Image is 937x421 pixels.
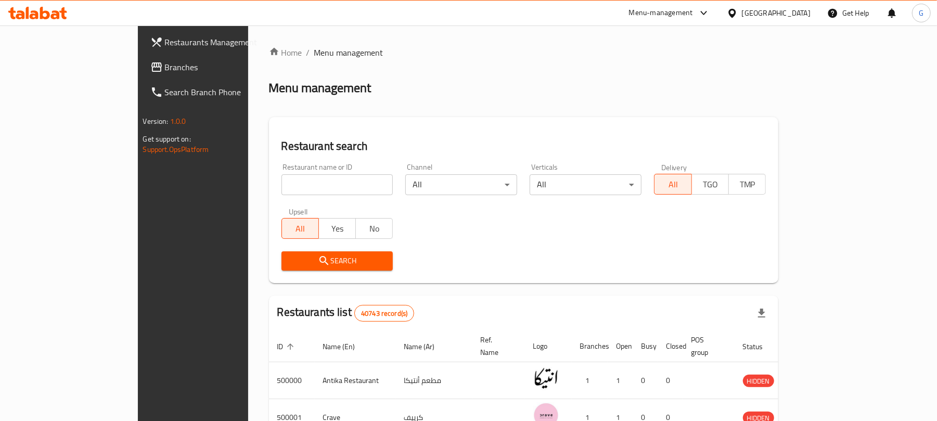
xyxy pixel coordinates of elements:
td: Antika Restaurant [315,362,396,399]
a: Restaurants Management [142,30,294,55]
button: No [355,218,393,239]
h2: Restaurants list [277,304,415,322]
div: Total records count [354,305,414,322]
span: TMP [733,177,762,192]
span: Restaurants Management [165,36,286,48]
span: Branches [165,61,286,73]
nav: breadcrumb [269,46,779,59]
a: Support.OpsPlatform [143,143,209,156]
td: 1 [608,362,633,399]
div: Menu-management [629,7,693,19]
span: Search Branch Phone [165,86,286,98]
span: 1.0.0 [170,114,186,128]
div: All [530,174,641,195]
img: Antika Restaurant [533,365,559,391]
button: Yes [318,218,356,239]
button: All [654,174,691,195]
span: Menu management [314,46,383,59]
span: Yes [323,221,352,236]
button: All [281,218,319,239]
button: TMP [728,174,766,195]
th: Logo [525,330,572,362]
span: ID [277,340,297,353]
button: Search [281,251,393,271]
span: Name (En) [323,340,369,353]
td: 1 [572,362,608,399]
span: Version: [143,114,169,128]
th: Busy [633,330,658,362]
li: / [306,46,310,59]
span: Ref. Name [481,334,512,359]
span: 40743 record(s) [355,309,414,318]
span: Name (Ar) [404,340,448,353]
div: [GEOGRAPHIC_DATA] [742,7,811,19]
span: Status [743,340,777,353]
span: G [919,7,923,19]
td: مطعم أنتيكا [396,362,472,399]
td: 0 [658,362,683,399]
span: All [659,177,687,192]
div: Export file [749,301,774,326]
a: Branches [142,55,294,80]
span: HIDDEN [743,375,774,387]
h2: Menu management [269,80,371,96]
label: Delivery [661,163,687,171]
input: Search for restaurant name or ID.. [281,174,393,195]
td: 0 [633,362,658,399]
span: TGO [696,177,725,192]
div: All [405,174,517,195]
button: TGO [691,174,729,195]
label: Upsell [289,208,308,215]
h2: Restaurant search [281,138,766,154]
span: POS group [691,334,722,359]
th: Closed [658,330,683,362]
span: Search [290,254,385,267]
th: Open [608,330,633,362]
th: Branches [572,330,608,362]
span: All [286,221,315,236]
a: Search Branch Phone [142,80,294,105]
span: No [360,221,389,236]
span: Get support on: [143,132,191,146]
